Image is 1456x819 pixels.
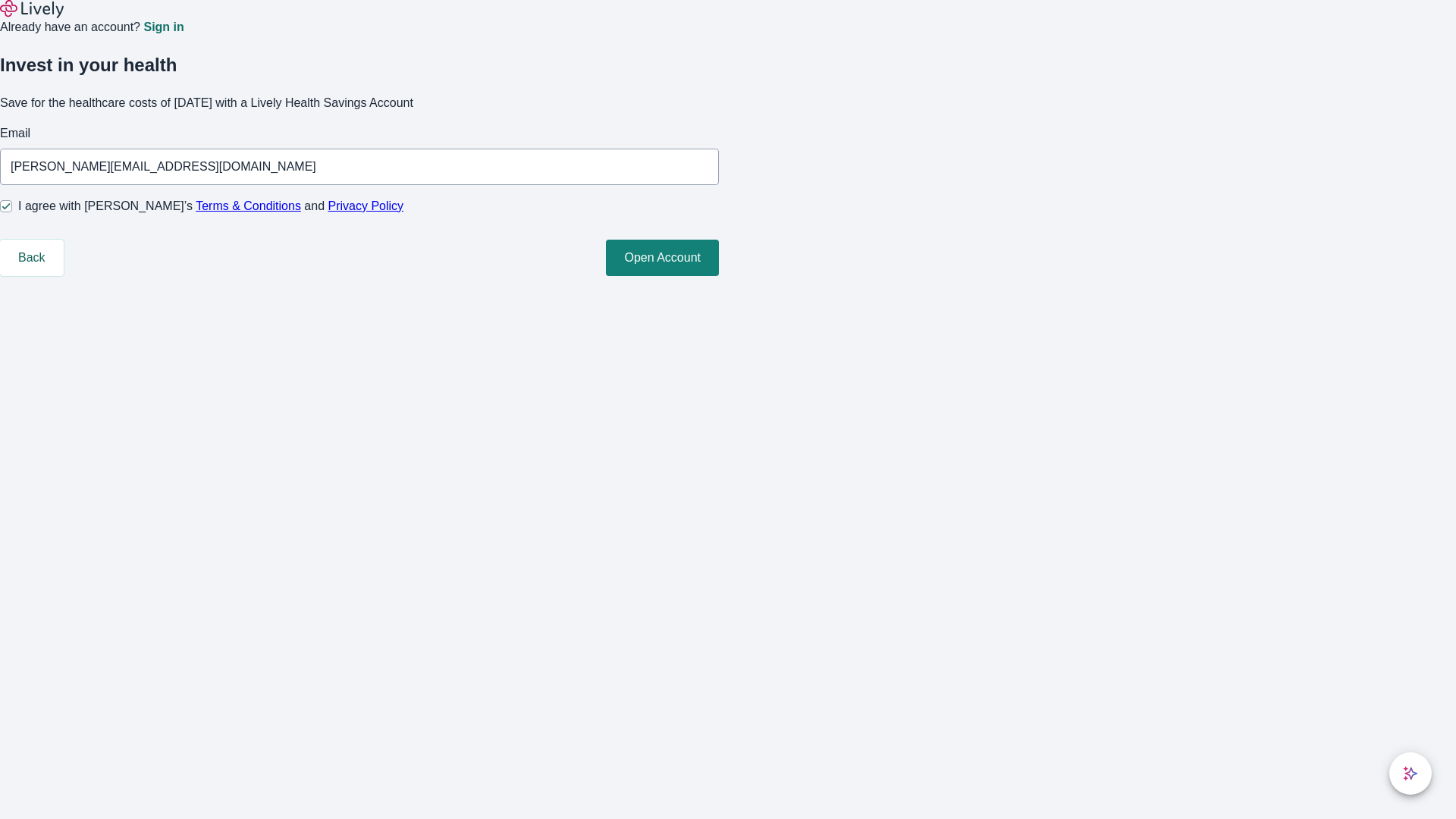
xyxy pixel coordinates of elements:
a: Sign in [143,21,184,33]
a: Terms & Conditions [196,199,301,212]
button: Open Account [606,240,719,276]
a: Privacy Policy [328,199,404,212]
span: I agree with [PERSON_NAME]’s and [18,197,403,215]
svg: Lively AI Assistant [1403,766,1418,781]
button: chat [1389,752,1432,795]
